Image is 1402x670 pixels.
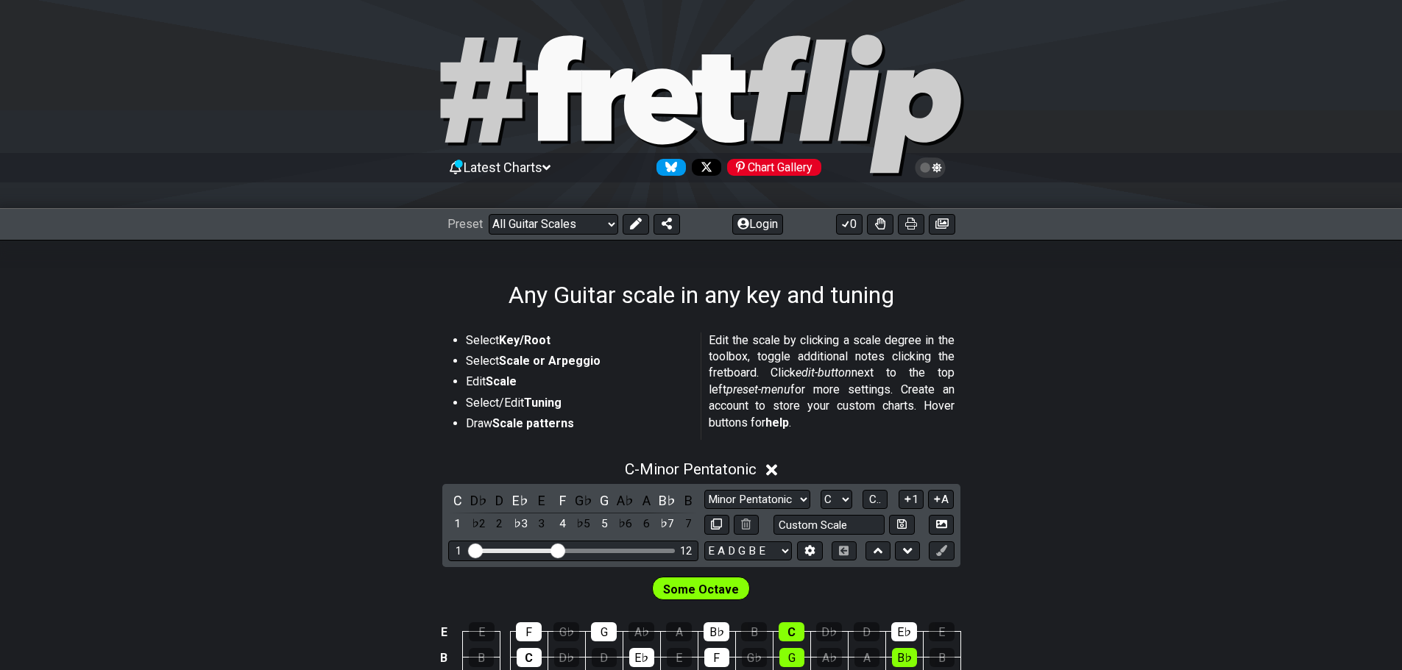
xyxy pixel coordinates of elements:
[592,648,617,667] div: D
[554,648,579,667] div: D♭
[779,622,804,641] div: C
[637,491,656,510] div: toggle pitch class
[448,514,467,534] div: toggle scale degree
[466,395,691,416] li: Select/Edit
[629,622,654,641] div: A♭
[686,159,721,176] a: Follow #fretflip at X
[797,541,822,561] button: Edit Tuning
[854,648,879,667] div: A
[435,619,453,645] td: E
[509,281,894,309] h1: Any Guitar scale in any key and tuning
[704,515,729,535] button: Copy
[532,491,551,510] div: toggle pitch class
[832,541,857,561] button: Toggle horizontal chord view
[704,541,792,561] select: Tuning
[448,491,467,510] div: toggle pitch class
[629,648,654,667] div: E♭
[616,491,635,510] div: toggle pitch class
[899,490,924,510] button: 1
[658,491,677,510] div: toggle pitch class
[466,416,691,436] li: Draw
[499,333,550,347] strong: Key/Root
[680,545,692,557] div: 12
[929,515,954,535] button: Create Image
[466,353,691,374] li: Select
[709,332,955,431] p: Edit the scale by clicking a scale degree in the toolbox, toggle additional notes clicking the fr...
[930,648,955,667] div: B
[727,159,821,176] div: Chart Gallery
[726,382,790,396] em: preset-menu
[732,214,783,235] button: Login
[447,217,483,231] span: Preset
[742,648,767,667] div: G♭
[469,491,488,510] div: toggle pitch class
[928,490,954,510] button: A
[595,514,614,534] div: toggle scale degree
[734,515,759,535] button: Delete
[654,214,680,235] button: Share Preset
[892,648,917,667] div: B♭
[466,332,691,353] li: Select
[490,514,509,534] div: toggle scale degree
[469,648,494,667] div: B
[836,214,863,235] button: 0
[553,514,572,534] div: toggle scale degree
[456,545,461,557] div: 1
[469,622,495,641] div: E
[663,579,739,600] span: First enable full edit mode to edit
[854,622,879,641] div: D
[553,491,572,510] div: toggle pitch class
[863,490,888,510] button: C..
[516,622,542,641] div: F
[667,648,692,667] div: E
[704,622,729,641] div: B♭
[704,648,729,667] div: F
[929,541,954,561] button: First click edit preset to enable marker editing
[658,514,677,534] div: toggle scale degree
[817,648,842,667] div: A♭
[816,622,842,641] div: D♭
[511,514,530,534] div: toggle scale degree
[666,622,692,641] div: A
[623,214,649,235] button: Edit Preset
[492,416,574,430] strong: Scale patterns
[469,514,488,534] div: toggle scale degree
[466,374,691,394] li: Edit
[704,490,810,510] select: Scale
[796,366,852,379] em: edit-button
[929,214,955,235] button: Create image
[898,214,924,235] button: Print
[595,491,614,510] div: toggle pitch class
[553,622,579,641] div: G♭
[511,491,530,510] div: toggle pitch class
[486,374,517,388] strong: Scale
[499,354,601,368] strong: Scale or Arpeggio
[889,515,914,535] button: Store user defined scale
[489,214,618,235] select: Preset
[532,514,551,534] div: toggle scale degree
[574,491,593,510] div: toggle pitch class
[679,514,698,534] div: toggle scale degree
[490,491,509,510] div: toggle pitch class
[721,159,821,176] a: #fretflip at Pinterest
[865,541,891,561] button: Move up
[616,514,635,534] div: toggle scale degree
[779,648,804,667] div: G
[524,396,562,410] strong: Tuning
[679,491,698,510] div: toggle pitch class
[922,161,939,174] span: Toggle light / dark theme
[574,514,593,534] div: toggle scale degree
[591,622,617,641] div: G
[464,160,542,175] span: Latest Charts
[625,460,757,478] span: C - Minor Pentatonic
[448,541,698,560] div: Visible fret range
[637,514,656,534] div: toggle scale degree
[765,416,789,430] strong: help
[869,493,881,506] span: C..
[891,622,917,641] div: E♭
[741,622,767,641] div: B
[517,648,542,667] div: C
[867,214,893,235] button: Toggle Dexterity for all fretkits
[895,541,920,561] button: Move down
[651,159,686,176] a: Follow #fretflip at Bluesky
